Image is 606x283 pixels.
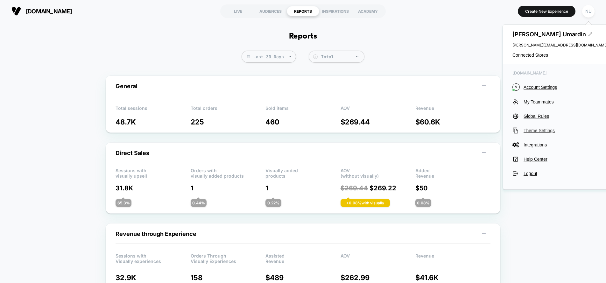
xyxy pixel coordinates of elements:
[415,105,490,115] p: Revenue
[116,273,191,282] p: 32.9K
[116,199,131,207] div: 65.3 %
[341,168,416,177] p: AOV (without visually)
[352,6,384,16] div: ACADEMY
[341,105,416,115] p: AOV
[518,6,575,17] button: Create New Experience
[265,199,281,207] div: 0.22 %
[341,199,390,207] div: + 0.08 % with visually
[341,253,416,263] p: AOV
[11,6,21,16] img: Visually logo
[191,184,266,192] p: 1
[116,184,191,192] p: 31.8K
[222,6,254,16] div: LIVE
[10,6,74,16] button: [DOMAIN_NAME]
[116,118,191,126] p: 48.7K
[415,199,431,207] div: 0.08 %
[265,118,341,126] p: 460
[415,168,490,177] p: Added Revenue
[341,273,416,282] p: $ 262.99
[580,5,596,18] button: NU
[314,55,316,58] tspan: $
[319,6,352,16] div: INSPIRATIONS
[582,5,595,18] div: NU
[512,83,520,91] i: V
[247,55,250,58] img: calendar
[26,8,72,15] span: [DOMAIN_NAME]
[415,184,490,192] p: $ 50
[265,105,341,115] p: Sold items
[254,6,287,16] div: AUDIENCES
[191,168,266,177] p: Orders with visually added products
[191,253,266,263] p: Orders Through Visually Experiences
[116,253,191,263] p: Sessions with Visually experiences
[116,83,137,89] span: General
[289,56,291,57] img: end
[116,230,196,237] span: Revenue through Experience
[265,168,341,177] p: Visually added products
[321,54,361,60] div: Total
[265,184,341,192] p: 1
[191,105,266,115] p: Total orders
[242,51,296,63] span: Last 30 Days
[341,184,416,192] p: $ 269.22
[265,273,341,282] p: $ 489
[356,56,358,57] img: end
[289,32,317,41] h1: Reports
[415,273,490,282] p: $ 41.6K
[191,118,266,126] p: 225
[116,150,149,156] span: Direct Sales
[116,168,191,177] p: Sessions with visually upsell
[191,273,266,282] p: 158
[191,199,207,207] div: 0.44 %
[341,184,368,192] span: $ 269.44
[415,118,490,126] p: $ 60.6K
[116,105,191,115] p: Total sessions
[341,118,416,126] p: $ 269.44
[265,253,341,263] p: Assisted Revenue
[415,253,490,263] p: Revenue
[287,6,319,16] div: REPORTS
